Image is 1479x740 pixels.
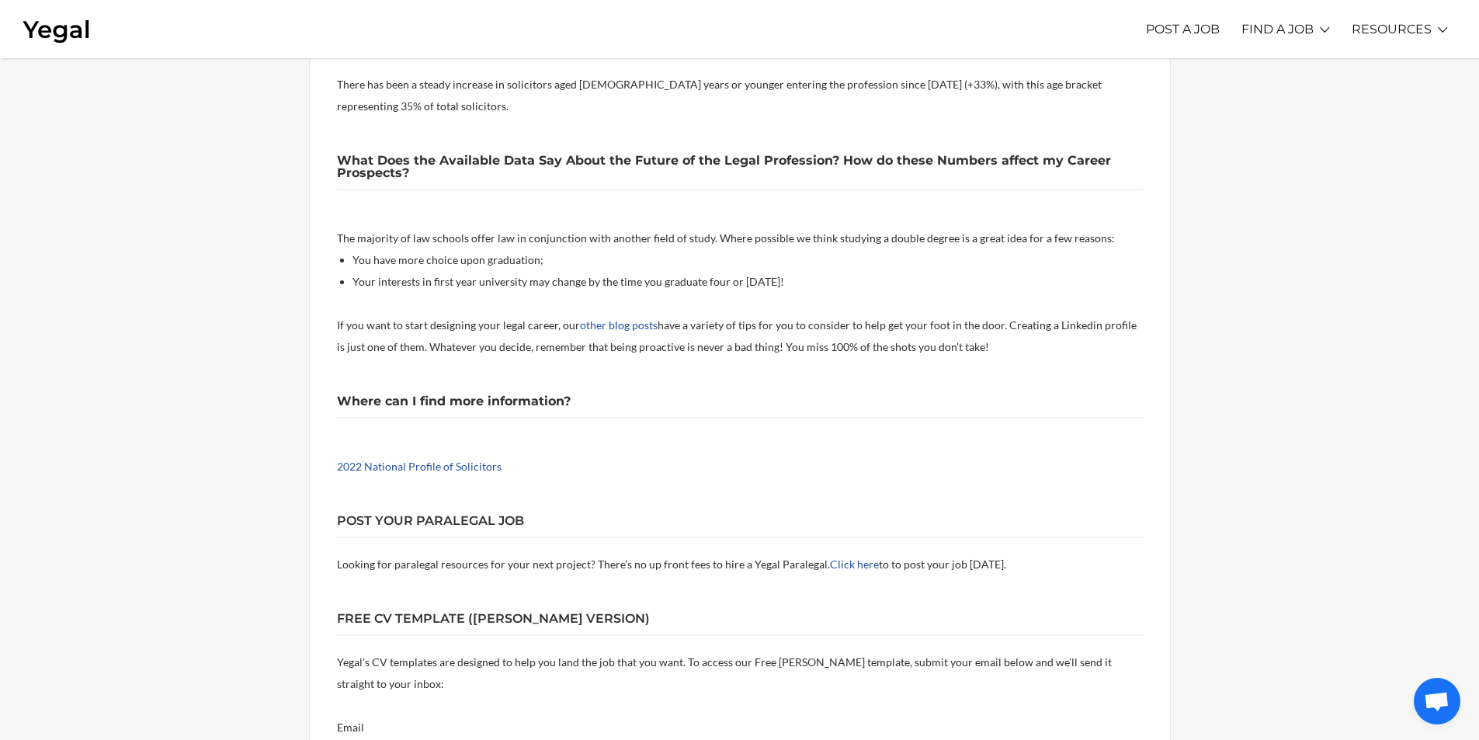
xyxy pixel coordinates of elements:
p: There has been a steady increase in solicitors aged [DEMOGRAPHIC_DATA] years or younger entering ... [337,74,1143,117]
a: POST A JOB [1146,8,1220,50]
li: Your interests in first year university may change by the time you graduate four or [DATE]! [352,271,1143,293]
p: If you want to start designing your legal career, our have a variety of tips for you to consider ... [337,314,1143,358]
b: What Does the Available Data Say About the Future of the Legal Profession? How do these Numbers a... [337,153,1111,180]
label: Email [337,717,364,738]
b: Where can I find more information? [337,394,571,408]
p: Yegal’s CV templates are designed to help you land the job that you want. To access our Free [PER... [337,651,1143,695]
h2: POST YOUR PARALEGAL JOB [337,515,1143,538]
a: Click here [830,558,879,571]
a: other blog posts [580,318,658,332]
a: RESOURCES [1352,8,1432,50]
p: The majority of law schools offer law in conjunction with another field of study. Where possible ... [337,228,1143,249]
a: FIND A JOB [1241,8,1314,50]
a: Open chat [1414,678,1460,724]
p: Looking for paralegal resources for your next project? There’s no up front fees to hire a Yegal P... [337,554,1143,575]
li: You have more choice upon graduation; [352,249,1143,271]
h2: FREE CV TEMPLATE ([PERSON_NAME] VERSION) [337,613,1143,636]
a: 2022 National Profile of Solicitors [337,460,502,473]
